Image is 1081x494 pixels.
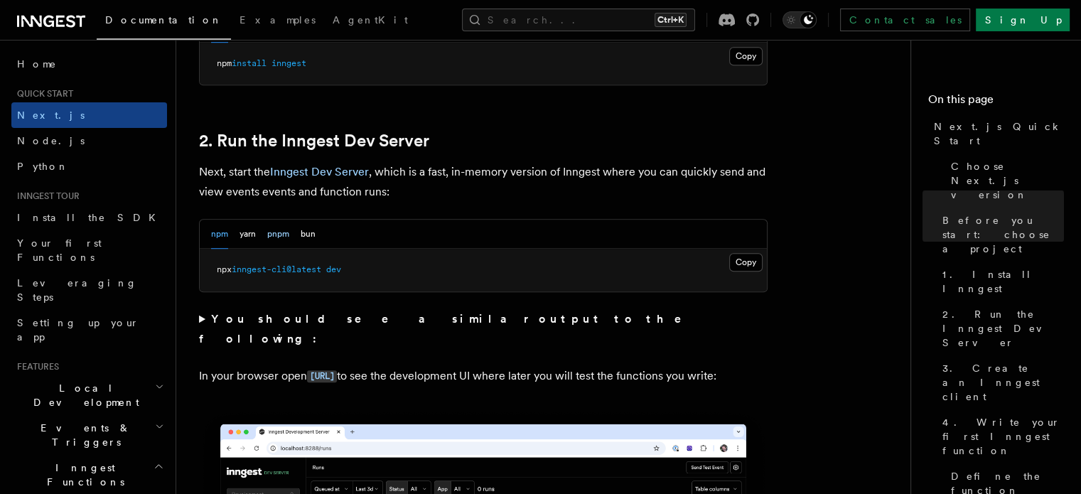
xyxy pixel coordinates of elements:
strong: You should see a similar output to the following: [199,312,701,345]
a: Inngest Dev Server [270,165,369,178]
a: Home [11,51,167,77]
span: 1. Install Inngest [942,267,1064,296]
a: 2. Run the Inngest Dev Server [199,131,429,151]
span: Next.js Quick Start [934,119,1064,148]
a: Install the SDK [11,205,167,230]
span: install [232,58,267,68]
span: Install the SDK [17,212,164,223]
p: In your browser open to see the development UI where later you will test the functions you write: [199,366,768,387]
button: Local Development [11,375,167,415]
h4: On this page [928,91,1064,114]
span: npm [217,58,232,68]
a: Next.js Quick Start [928,114,1064,154]
a: 2. Run the Inngest Dev Server [937,301,1064,355]
button: bun [301,220,316,249]
span: Quick start [11,88,73,100]
a: Leveraging Steps [11,270,167,310]
button: pnpm [267,220,289,249]
span: Local Development [11,381,155,409]
a: Your first Functions [11,230,167,270]
a: Before you start: choose a project [937,208,1064,262]
button: Search...Ctrl+K [462,9,695,31]
a: Contact sales [840,9,970,31]
span: Next.js [17,109,85,121]
a: Sign Up [976,9,1070,31]
span: Inngest tour [11,190,80,202]
span: Leveraging Steps [17,277,137,303]
code: [URL] [307,370,337,382]
span: Inngest Functions [11,461,154,489]
button: Copy [729,47,763,65]
button: Events & Triggers [11,415,167,455]
span: Documentation [105,14,222,26]
a: Documentation [97,4,231,40]
button: Copy [729,253,763,272]
a: Python [11,154,167,179]
span: Features [11,361,59,372]
button: yarn [240,220,256,249]
a: 1. Install Inngest [937,262,1064,301]
span: Examples [240,14,316,26]
span: Events & Triggers [11,421,155,449]
span: Node.js [17,135,85,146]
span: inngest-cli@latest [232,264,321,274]
a: Choose Next.js version [945,154,1064,208]
a: Node.js [11,128,167,154]
span: AgentKit [333,14,408,26]
summary: You should see a similar output to the following: [199,309,768,349]
button: Toggle dark mode [782,11,817,28]
span: inngest [271,58,306,68]
kbd: Ctrl+K [655,13,687,27]
button: npm [211,220,228,249]
a: Setting up your app [11,310,167,350]
a: Examples [231,4,324,38]
a: AgentKit [324,4,416,38]
span: Choose Next.js version [951,159,1064,202]
a: 3. Create an Inngest client [937,355,1064,409]
span: Your first Functions [17,237,102,263]
span: dev [326,264,341,274]
a: [URL] [307,369,337,382]
span: 2. Run the Inngest Dev Server [942,307,1064,350]
a: Next.js [11,102,167,128]
span: npx [217,264,232,274]
span: Setting up your app [17,317,139,343]
span: Before you start: choose a project [942,213,1064,256]
span: Home [17,57,57,71]
span: 4. Write your first Inngest function [942,415,1064,458]
span: 3. Create an Inngest client [942,361,1064,404]
p: Next, start the , which is a fast, in-memory version of Inngest where you can quickly send and vi... [199,162,768,202]
a: 4. Write your first Inngest function [937,409,1064,463]
span: Python [17,161,69,172]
